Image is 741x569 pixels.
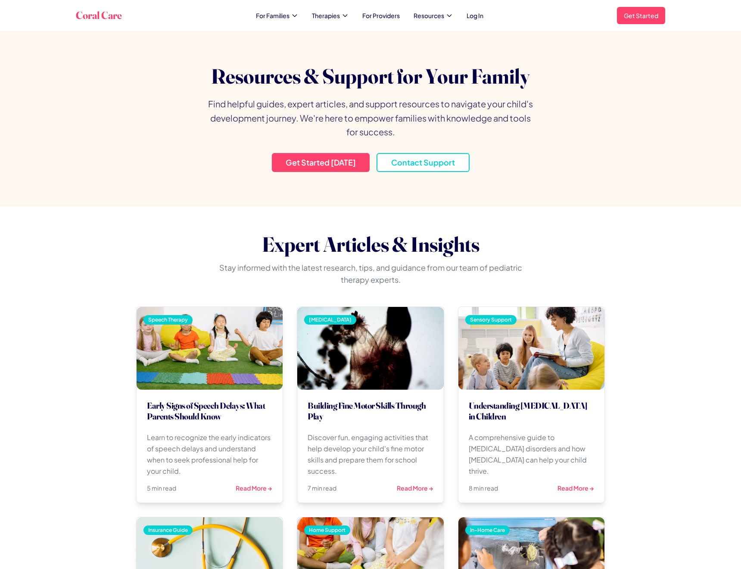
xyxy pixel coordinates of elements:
[465,525,510,535] div: In-Home Care
[143,315,193,325] div: Speech Therapy
[236,484,272,492] a: Read More →
[414,11,453,20] button: Resources
[308,484,336,492] span: 7 min read
[136,234,605,255] h2: Expert Articles & Insights
[465,315,517,325] div: Sensory Support
[469,432,594,477] p: A comprehensive guide to [MEDICAL_DATA] disorders and how [MEDICAL_DATA] can help your child thrive.
[304,315,356,325] div: [MEDICAL_DATA]
[557,484,594,492] a: Read More →
[76,9,122,22] a: Coral Care
[397,484,433,492] a: Read More →
[272,153,370,172] button: Get Started [DATE]
[469,400,594,422] h3: Understanding [MEDICAL_DATA] in Children
[147,400,272,422] h3: Early Signs of Speech Delays: What Parents Should Know
[191,66,550,87] h1: Resources & Support for Your Family
[256,11,290,20] span: For Families
[312,11,349,20] button: Therapies
[458,307,604,390] img: Child engaging in sensory play activities with therapist
[467,11,483,20] a: Log In
[147,484,176,492] span: 5 min read
[147,432,272,477] p: Learn to recognize the early indicators of speech delays and understand when to seek professional...
[414,11,444,20] span: Resources
[256,11,298,20] button: For Families
[205,97,536,139] p: Find helpful guides, expert articles, and support resources to navigate your child's development ...
[617,7,665,24] a: Get Started
[205,262,536,286] p: Stay informed with the latest research, tips, and guidance from our team of pediatric therapy exp...
[143,525,193,535] div: Insurance Guide
[377,153,470,172] button: Contact Support
[312,11,340,20] span: Therapies
[362,11,400,20] a: For Providers
[308,400,433,422] h3: Building Fine Motor Skills Through Play
[469,484,498,492] span: 8 min read
[137,307,283,390] img: Parent reading with young child to support speech development
[308,432,433,477] p: Discover fun, engaging activities that help develop your child's fine motor skills and prepare th...
[297,307,443,390] img: Child working on fine motor skills with colorful learning materials
[304,525,350,535] div: Home Support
